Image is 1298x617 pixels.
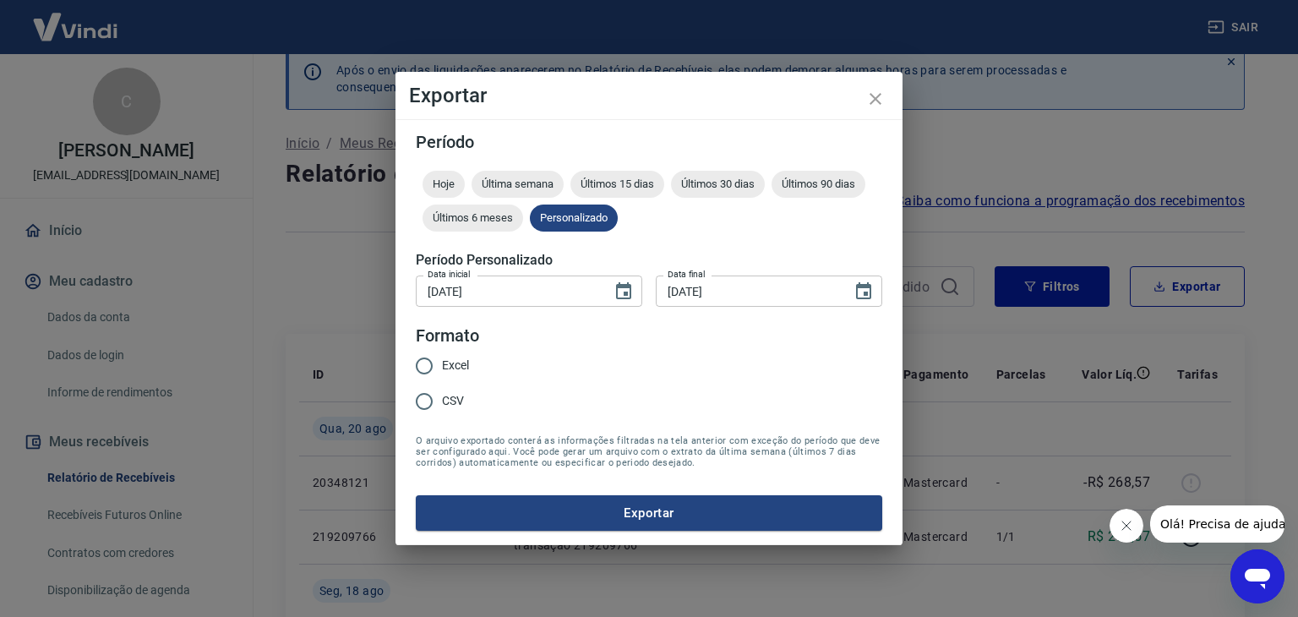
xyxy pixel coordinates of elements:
span: Últimos 90 dias [772,177,865,190]
div: Últimos 15 dias [570,171,664,198]
span: CSV [442,392,464,410]
input: DD/MM/YYYY [416,276,600,307]
span: Olá! Precisa de ajuda? [10,12,142,25]
div: Últimos 6 meses [423,205,523,232]
button: Exportar [416,495,882,531]
span: Últimos 15 dias [570,177,664,190]
button: Choose date, selected date is 20 de ago de 2025 [847,275,881,308]
input: DD/MM/YYYY [656,276,840,307]
div: Últimos 90 dias [772,171,865,198]
h5: Período Personalizado [416,252,882,269]
span: Última semana [472,177,564,190]
label: Data inicial [428,268,471,281]
span: O arquivo exportado conterá as informações filtradas na tela anterior com exceção do período que ... [416,435,882,468]
div: Personalizado [530,205,618,232]
legend: Formato [416,324,479,348]
span: Personalizado [530,211,618,224]
h4: Exportar [409,85,889,106]
div: Última semana [472,171,564,198]
iframe: Fechar mensagem [1110,509,1143,543]
button: close [855,79,896,119]
h5: Período [416,134,882,150]
span: Últimos 30 dias [671,177,765,190]
span: Excel [442,357,469,374]
span: Hoje [423,177,465,190]
iframe: Mensagem da empresa [1150,505,1284,543]
span: Últimos 6 meses [423,211,523,224]
div: Últimos 30 dias [671,171,765,198]
button: Choose date, selected date is 1 de ago de 2025 [607,275,641,308]
iframe: Botão para abrir a janela de mensagens [1230,549,1284,603]
label: Data final [668,268,706,281]
div: Hoje [423,171,465,198]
